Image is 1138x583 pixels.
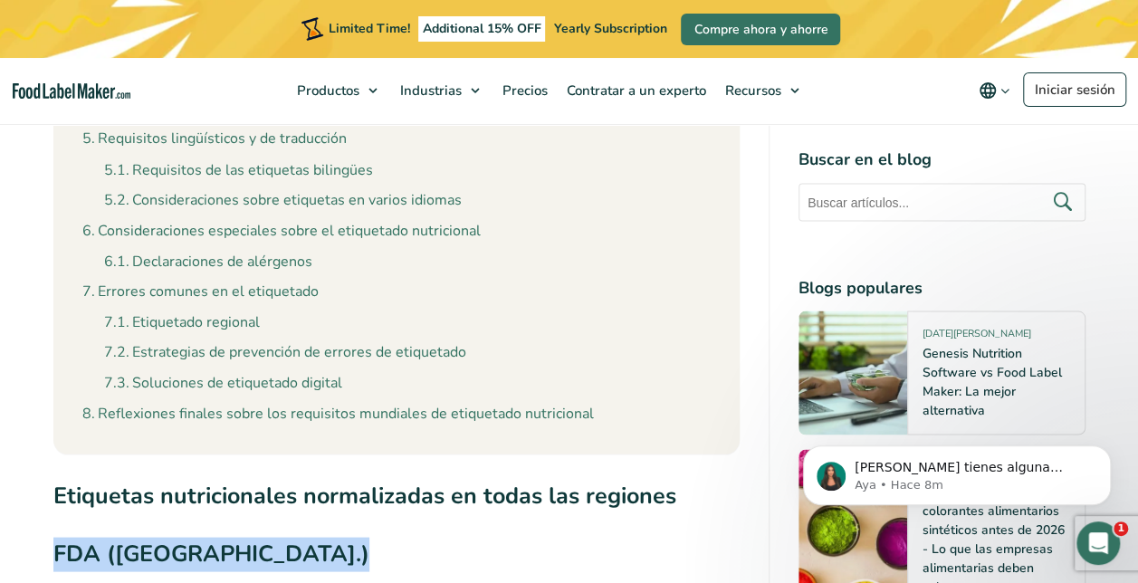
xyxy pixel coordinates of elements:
a: Declaraciones de alérgenos [104,250,312,273]
span: Additional 15% OFF [418,16,546,42]
a: Iniciar sesión [1023,72,1126,107]
h4: Buscar en el blog [799,148,1085,173]
span: Contratar a un experto [561,81,708,100]
a: Contratar a un experto [558,58,712,123]
span: Industrias [395,81,464,100]
input: Buscar artículos... [799,184,1085,222]
a: Industrias [391,58,489,123]
a: Compre ahora y ahorre [681,14,840,45]
span: Recursos [720,81,783,100]
h2: Etiquetas nutricionales normalizadas en todas las regiones [53,479,740,522]
a: Productos [288,58,387,123]
a: Soluciones de etiquetado digital [104,371,342,395]
a: Etiquetado regional [104,311,260,334]
a: Errores comunes en el etiquetado [82,280,319,303]
a: Estrategias de prevención de errores de etiquetado [104,340,466,364]
a: Reflexiones finales sobre los requisitos mundiales de etiquetado nutricional [82,402,594,425]
a: Requisitos lingüísticos y de traducción [82,128,347,151]
a: Recursos [716,58,808,123]
a: Genesis Nutrition Software vs Food Label Maker: La mejor alternativa [923,345,1062,419]
a: Requisitos de las etiquetas bilingües [104,158,373,182]
h3: FDA ([GEOGRAPHIC_DATA].) [53,537,740,580]
iframe: Intercom notifications mensaje [776,407,1138,534]
a: Consideraciones especiales sobre el etiquetado nutricional [82,219,481,243]
iframe: Intercom live chat [1076,521,1120,565]
span: Yearly Subscription [553,20,666,37]
h4: Blogs populares [799,276,1085,301]
span: [DATE][PERSON_NAME] [923,327,1031,348]
span: Precios [497,81,550,100]
span: Productos [292,81,361,100]
span: 1 [1114,521,1128,536]
span: Limited Time! [329,20,410,37]
a: Consideraciones sobre etiquetas en varios idiomas [104,188,462,212]
a: Precios [493,58,553,123]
